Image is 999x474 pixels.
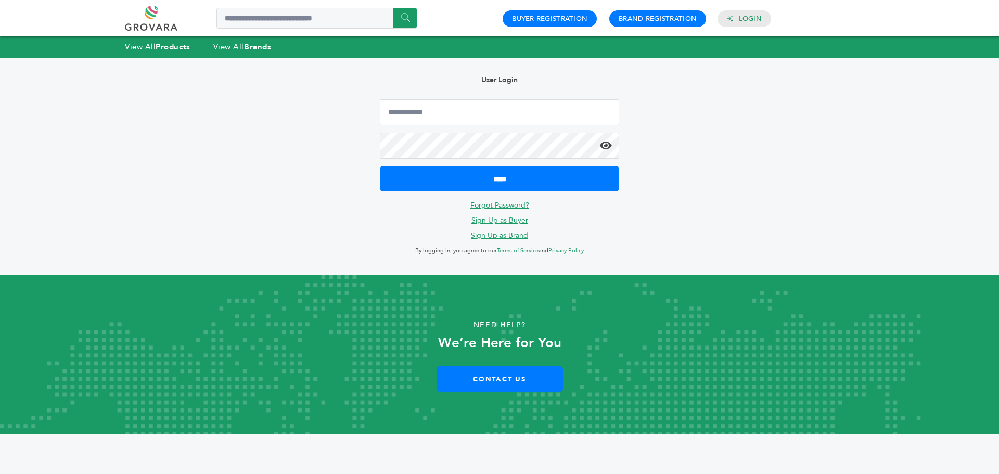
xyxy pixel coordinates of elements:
strong: We’re Here for You [438,334,561,352]
a: Privacy Policy [548,247,584,254]
a: Terms of Service [497,247,539,254]
a: View AllBrands [213,42,272,52]
input: Email Address [380,99,619,125]
a: Sign Up as Buyer [471,215,528,225]
strong: Products [156,42,190,52]
input: Search a product or brand... [216,8,417,29]
b: User Login [481,75,518,85]
a: Sign Up as Brand [471,230,528,240]
a: View AllProducts [125,42,190,52]
a: Forgot Password? [470,200,529,210]
a: Brand Registration [619,14,697,23]
a: Login [739,14,762,23]
input: Password [380,133,619,159]
a: Buyer Registration [512,14,587,23]
a: Contact Us [437,366,563,392]
p: Need Help? [50,317,949,333]
p: By logging in, you agree to our and [380,245,619,257]
strong: Brands [244,42,271,52]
